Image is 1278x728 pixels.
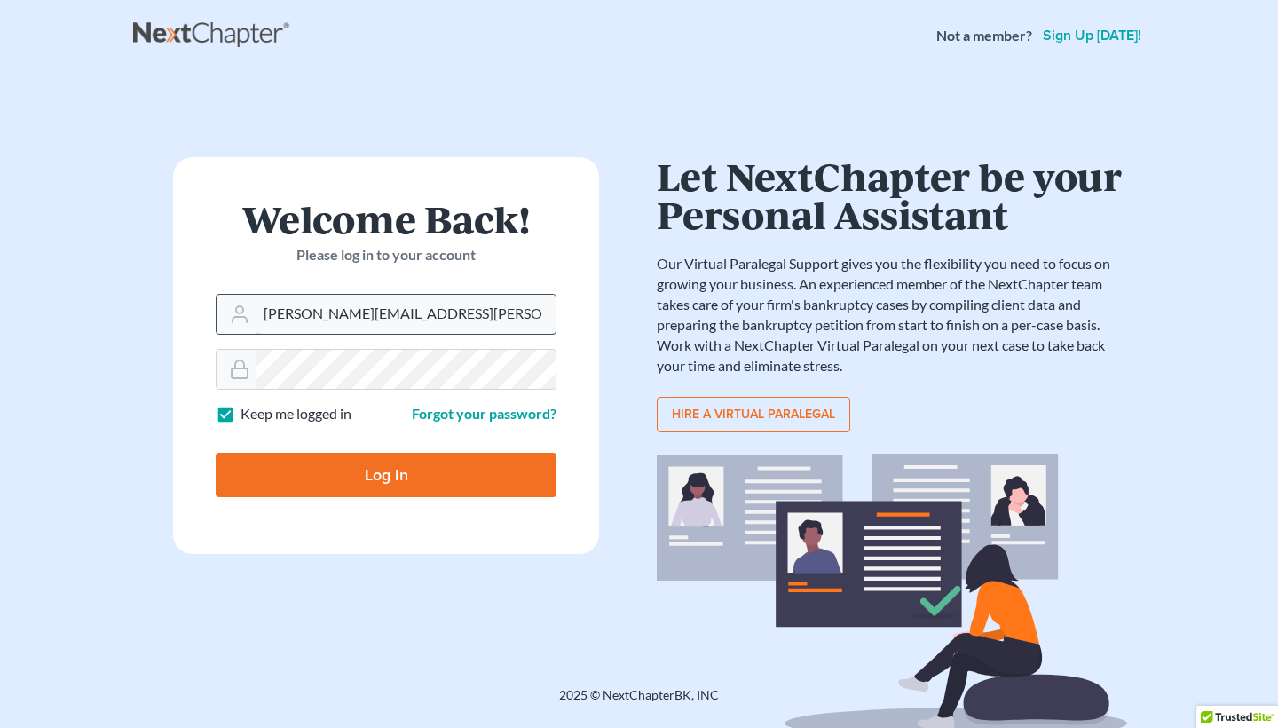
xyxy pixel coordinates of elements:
[216,200,556,238] h1: Welcome Back!
[936,26,1032,46] strong: Not a member?
[241,404,351,424] label: Keep me logged in
[216,453,556,497] input: Log In
[657,157,1127,233] h1: Let NextChapter be your Personal Assistant
[657,254,1127,376] p: Our Virtual Paralegal Support gives you the flexibility you need to focus on growing your busines...
[657,397,850,432] a: Hire a virtual paralegal
[133,686,1145,718] div: 2025 © NextChapterBK, INC
[216,245,556,265] p: Please log in to your account
[256,295,556,334] input: Email Address
[412,405,556,422] a: Forgot your password?
[1039,28,1145,43] a: Sign up [DATE]!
